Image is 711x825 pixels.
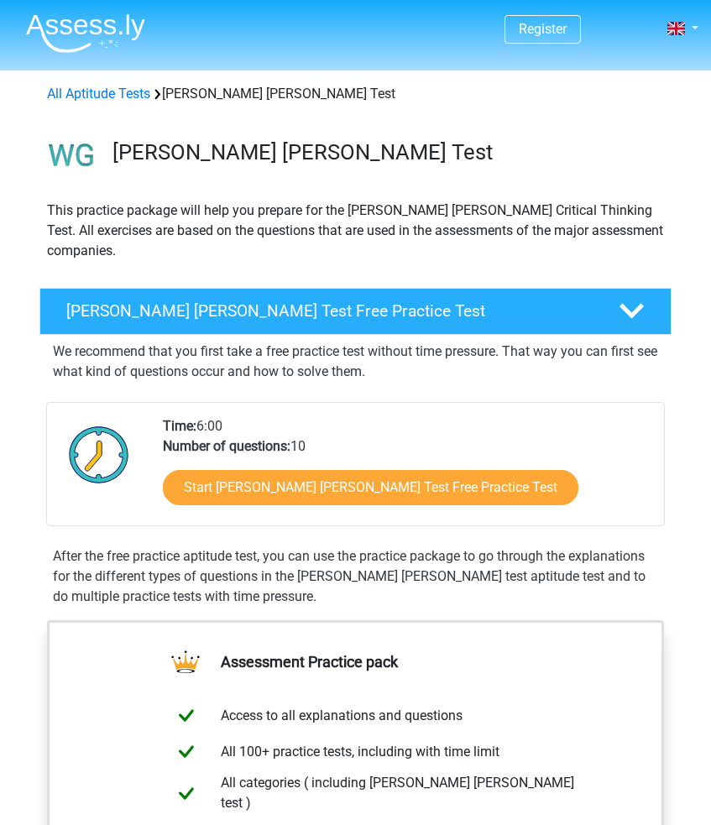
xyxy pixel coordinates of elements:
[46,546,665,607] div: After the free practice aptitude test, you can use the practice package to go through the explana...
[163,418,196,434] b: Time:
[40,124,103,186] img: watson glaser test
[60,416,138,493] img: Clock
[163,438,290,454] b: Number of questions:
[150,416,663,525] div: 6:00 10
[26,13,145,53] img: Assessly
[47,86,150,102] a: All Aptitude Tests
[33,288,678,335] a: [PERSON_NAME] [PERSON_NAME] Test Free Practice Test
[40,84,671,104] div: [PERSON_NAME] [PERSON_NAME] Test
[163,470,578,505] a: Start [PERSON_NAME] [PERSON_NAME] Test Free Practice Test
[519,21,567,37] a: Register
[47,201,664,261] p: This practice package will help you prepare for the [PERSON_NAME] [PERSON_NAME] Critical Thinking...
[53,342,658,382] p: We recommend that you first take a free practice test without time pressure. That way you can fir...
[66,301,594,321] h4: [PERSON_NAME] [PERSON_NAME] Test Free Practice Test
[112,139,658,165] h3: [PERSON_NAME] [PERSON_NAME] Test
